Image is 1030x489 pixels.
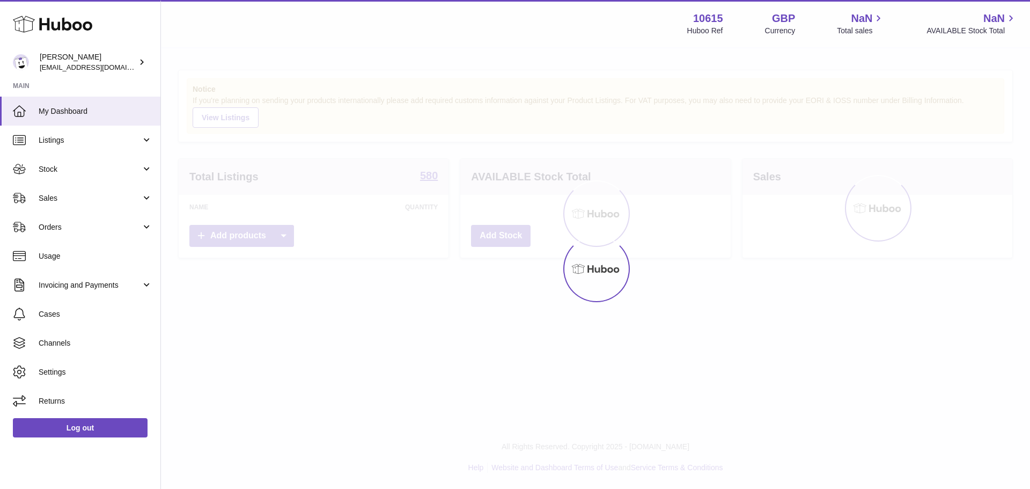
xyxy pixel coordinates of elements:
span: Stock [39,164,141,174]
img: internalAdmin-10615@internal.huboo.com [13,54,29,70]
span: Cases [39,309,152,319]
div: Huboo Ref [687,26,723,36]
span: Orders [39,222,141,232]
a: Log out [13,418,148,437]
span: Invoicing and Payments [39,280,141,290]
span: Channels [39,338,152,348]
span: Total sales [837,26,885,36]
span: AVAILABLE Stock Total [926,26,1017,36]
div: Currency [765,26,796,36]
strong: 10615 [693,11,723,26]
strong: GBP [772,11,795,26]
a: NaN Total sales [837,11,885,36]
span: [EMAIL_ADDRESS][DOMAIN_NAME] [40,63,158,71]
span: Usage [39,251,152,261]
span: My Dashboard [39,106,152,116]
span: Listings [39,135,141,145]
span: Settings [39,367,152,377]
span: Sales [39,193,141,203]
a: NaN AVAILABLE Stock Total [926,11,1017,36]
div: [PERSON_NAME] [40,52,136,72]
span: Returns [39,396,152,406]
span: NaN [983,11,1005,26]
span: NaN [851,11,872,26]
